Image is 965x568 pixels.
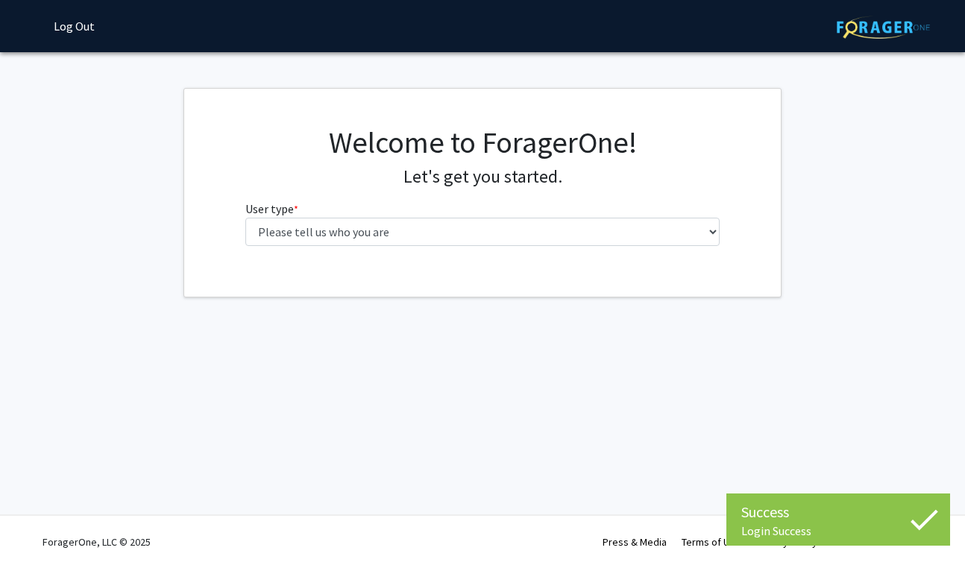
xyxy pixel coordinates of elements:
a: Press & Media [603,535,667,549]
label: User type [245,200,298,218]
img: ForagerOne Logo [837,16,930,39]
div: Success [741,501,935,523]
div: ForagerOne, LLC © 2025 [43,516,151,568]
h4: Let's get you started. [245,166,720,188]
h1: Welcome to ForagerOne! [245,124,720,160]
a: Terms of Use [682,535,741,549]
div: Login Success [741,523,935,538]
